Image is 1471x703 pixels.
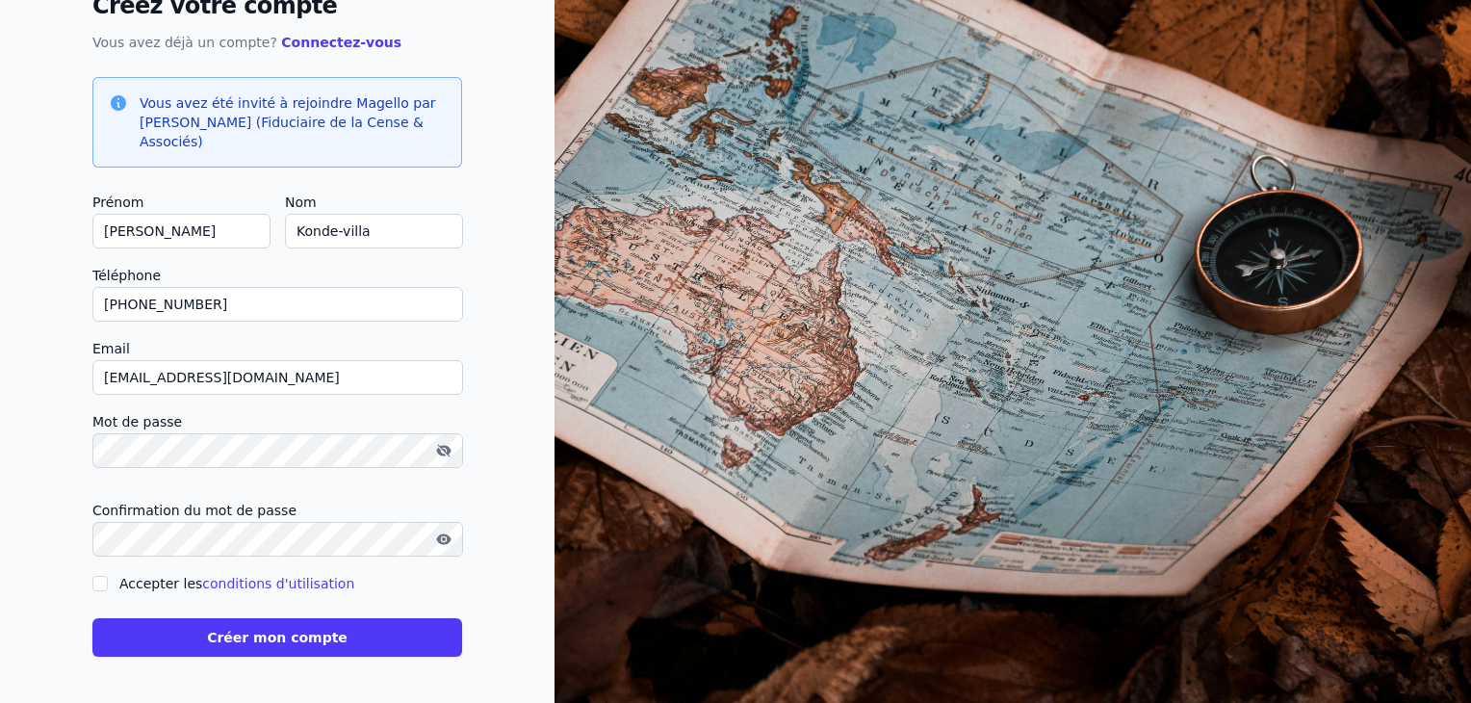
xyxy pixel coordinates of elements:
label: Prénom [92,191,270,214]
label: Nom [285,191,462,214]
label: Email [92,337,462,360]
a: Connectez-vous [281,35,401,50]
a: conditions d'utilisation [202,576,354,591]
h3: Vous avez été invité à rejoindre Magello par [PERSON_NAME] (Fiduciaire de la Cense & Associés) [140,93,446,151]
label: Téléphone [92,264,462,287]
label: Accepter les [119,576,354,591]
p: Vous avez déjà un compte? [92,31,462,54]
button: Créer mon compte [92,618,462,657]
label: Confirmation du mot de passe [92,499,462,522]
label: Mot de passe [92,410,462,433]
